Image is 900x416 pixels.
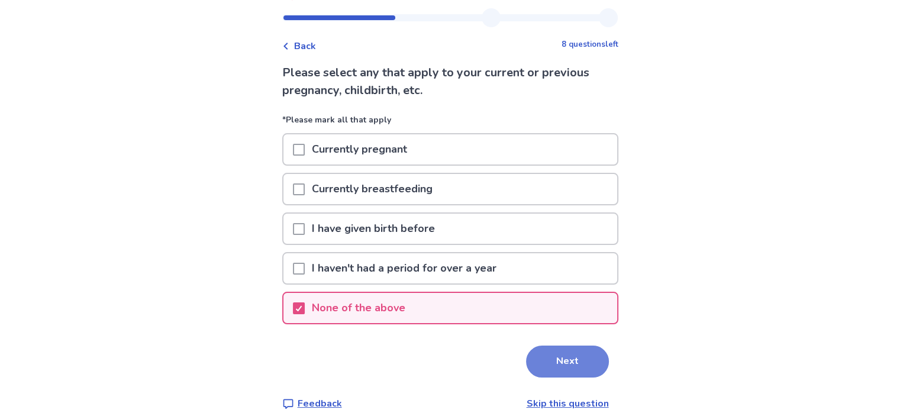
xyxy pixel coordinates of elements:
button: Next [526,346,609,378]
p: Please select any that apply to your current or previous pregnancy, childbirth, etc. [282,64,618,99]
p: 8 questions left [562,39,618,51]
p: *Please mark all that apply [282,114,618,133]
span: Back [294,39,316,53]
p: I haven't had a period for over a year [305,253,504,283]
p: I have given birth before [305,214,442,244]
a: Feedback [282,396,342,411]
a: Skip this question [527,397,609,410]
p: Feedback [298,396,342,411]
p: Currently pregnant [305,134,414,165]
p: Currently breastfeeding [305,174,440,204]
p: None of the above [305,293,412,323]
